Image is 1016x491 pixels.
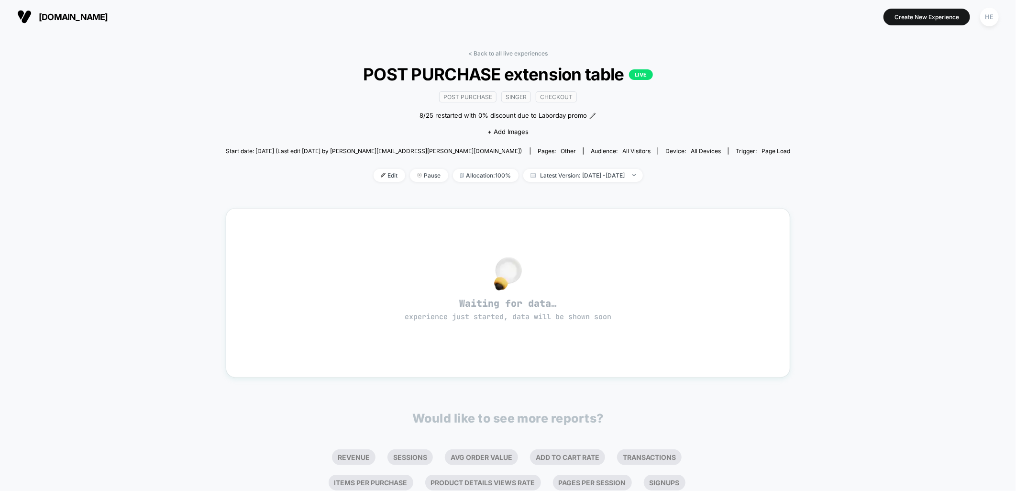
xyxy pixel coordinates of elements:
span: experience just started, data will be shown soon [405,312,611,322]
span: Start date: [DATE] (Last edit [DATE] by [PERSON_NAME][EMAIL_ADDRESS][PERSON_NAME][DOMAIN_NAME]) [226,147,522,155]
button: Create New Experience [883,9,970,25]
span: Singer [501,91,531,102]
img: end [417,173,422,178]
div: Pages: [538,147,576,155]
li: Product Details Views Rate [425,475,541,491]
img: edit [381,173,386,178]
li: Signups [644,475,685,491]
li: Items Per Purchase [329,475,413,491]
button: HE [977,7,1002,27]
span: checkout [536,91,577,102]
img: end [632,174,636,176]
div: Audience: [591,147,651,155]
li: Transactions [617,449,682,465]
img: rebalance [460,173,464,178]
div: HE [980,8,999,26]
span: Pause [410,169,448,182]
li: Avg Order Value [445,449,518,465]
p: Would like to see more reports? [412,411,604,425]
p: LIVE [629,69,653,80]
span: Allocation: 100% [453,169,519,182]
span: other [561,147,576,155]
span: Page Load [762,147,790,155]
li: Pages Per Session [553,475,632,491]
span: All Visitors [622,147,651,155]
div: Trigger: [736,147,790,155]
li: Revenue [332,449,375,465]
a: < Back to all live experiences [468,50,548,57]
span: POST PURCHASE extension table [254,64,762,84]
img: Visually logo [17,10,32,24]
span: 8/25 restarted with 0% discount due to Laborday promo [420,111,587,121]
span: Latest Version: [DATE] - [DATE] [523,169,643,182]
span: Edit [374,169,405,182]
img: no_data [494,257,522,290]
span: + Add Images [487,128,529,135]
span: all devices [691,147,721,155]
img: calendar [530,173,536,178]
span: Post Purchase [439,91,497,102]
span: Waiting for data… [243,297,773,322]
span: Device: [658,147,728,155]
span: [DOMAIN_NAME] [39,12,108,22]
li: Add To Cart Rate [530,449,605,465]
button: [DOMAIN_NAME] [14,9,111,24]
li: Sessions [387,449,433,465]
